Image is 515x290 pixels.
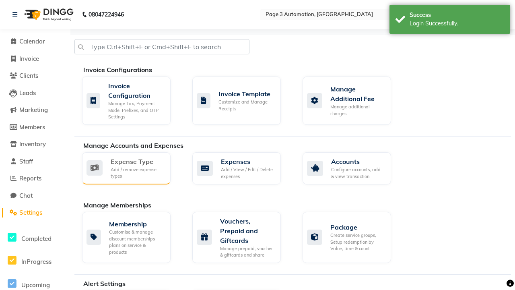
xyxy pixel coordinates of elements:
a: Invoice ConfigurationManage Tax, Payment Mode, Prefixes, and OTP Settings [82,77,180,125]
input: Type Ctrl+Shift+F or Cmd+Shift+F to search [74,39,249,54]
span: Staff [19,157,33,165]
span: Settings [19,209,42,216]
div: Login Successfully. [410,19,504,28]
span: Inventory [19,140,46,148]
div: Invoice Configuration [108,81,164,100]
div: Customise & manage discount memberships plans on service & products [109,229,164,255]
a: PackageCreate service groups, Setup redemption by Value, time & count [303,212,401,263]
div: Manage prepaid, voucher & giftcards and share [220,245,274,259]
a: Invoice [2,54,68,64]
div: Manage additional charges [330,104,385,117]
a: Leads [2,89,68,98]
a: Reports [2,174,68,183]
span: Invoice [19,55,39,62]
a: MembershipCustomise & manage discount memberships plans on service & products [82,212,180,263]
div: Add / View / Edit / Delete expenses [221,166,274,180]
div: Success [410,11,504,19]
div: Manage Tax, Payment Mode, Prefixes, and OTP Settings [108,100,164,120]
div: Vouchers, Prepaid and Giftcards [220,216,274,245]
a: Settings [2,208,68,217]
span: Members [19,123,45,131]
div: Package [330,222,385,232]
b: 08047224946 [89,3,124,26]
a: Expense TypeAdd / remove expense types [82,152,180,184]
a: Manage Additional FeeManage additional charges [303,77,401,125]
a: Members [2,123,68,132]
a: Invoice TemplateCustomize and Manage Receipts [192,77,290,125]
a: AccountsConfigure accounts, add & view transaction [303,152,401,184]
div: Customize and Manage Receipts [218,99,274,112]
div: Create service groups, Setup redemption by Value, time & count [330,232,385,252]
a: Marketing [2,106,68,115]
a: Clients [2,71,68,81]
a: Chat [2,191,68,201]
div: Invoice Template [218,89,274,99]
span: InProgress [21,258,51,265]
div: Manage Additional Fee [330,84,385,104]
span: Chat [19,192,33,199]
span: Clients [19,72,38,79]
div: Expense Type [111,157,164,166]
span: Upcoming [21,281,50,289]
span: Marketing [19,106,48,114]
span: Reports [19,174,41,182]
a: Vouchers, Prepaid and GiftcardsManage prepaid, voucher & giftcards and share [192,212,290,263]
span: Calendar [19,37,45,45]
a: Staff [2,157,68,166]
span: Leads [19,89,36,97]
div: Configure accounts, add & view transaction [331,166,385,180]
div: Membership [109,219,164,229]
a: Calendar [2,37,68,46]
img: logo [21,3,76,26]
div: Accounts [331,157,385,166]
div: Expenses [221,157,274,166]
a: ExpensesAdd / View / Edit / Delete expenses [192,152,290,184]
a: Inventory [2,140,68,149]
span: Completed [21,235,51,242]
div: Add / remove expense types [111,166,164,180]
